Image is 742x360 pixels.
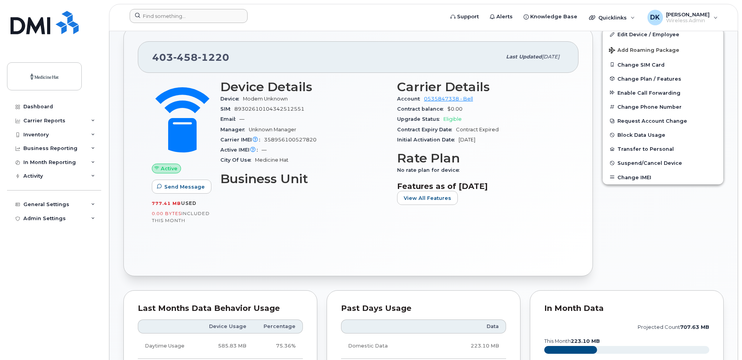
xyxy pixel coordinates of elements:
[397,137,459,143] span: Initial Activation Date
[138,305,303,312] div: Last Months Data Behavior Usage
[234,106,304,112] span: 89302610104342512551
[152,201,181,206] span: 777.41 MB
[397,96,424,102] span: Account
[603,128,723,142] button: Block Data Usage
[617,76,681,81] span: Change Plan / Features
[181,200,197,206] span: used
[220,96,243,102] span: Device
[443,116,462,122] span: Eligible
[253,319,303,334] th: Percentage
[239,116,244,122] span: —
[650,13,660,22] span: DK
[598,14,627,21] span: Quicklinks
[603,86,723,100] button: Enable Call Forwarding
[220,137,264,143] span: Carrier IMEI
[603,42,723,58] button: Add Roaming Package
[161,165,178,172] span: Active
[680,324,709,330] tspan: 707.63 MB
[397,167,463,173] span: No rate plan for device
[220,116,239,122] span: Email
[603,27,723,41] a: Edit Device / Employee
[518,9,583,25] a: Knowledge Base
[617,160,682,166] span: Suspend/Cancel Device
[220,147,262,153] span: Active IMEI
[456,127,499,132] span: Contract Expired
[264,137,316,143] span: 358956100527820
[341,334,433,359] td: Domestic Data
[220,172,388,186] h3: Business Unit
[253,334,303,359] td: 75.36%
[666,11,710,18] span: [PERSON_NAME]
[397,127,456,132] span: Contract Expiry Date
[603,72,723,86] button: Change Plan / Features
[603,156,723,170] button: Suspend/Cancel Device
[164,183,205,191] span: Send Message
[584,10,640,25] div: Quicklinks
[341,305,506,312] div: Past Days Usage
[152,51,229,63] span: 403
[199,334,253,359] td: 585.83 MB
[220,106,234,112] span: SIM
[666,18,710,24] span: Wireless Admin
[243,96,288,102] span: Modem Unknown
[459,137,475,143] span: [DATE]
[609,47,679,55] span: Add Roaming Package
[220,80,388,94] h3: Device Details
[496,13,513,21] span: Alerts
[544,305,709,312] div: In Month Data
[638,324,709,330] text: projected count
[457,13,479,21] span: Support
[198,51,229,63] span: 1220
[249,127,296,132] span: Unknown Manager
[433,334,506,359] td: 223.10 MB
[404,194,451,202] span: View All Features
[445,9,484,25] a: Support
[220,157,255,163] span: City Of Use
[484,9,518,25] a: Alerts
[152,211,181,216] span: 0.00 Bytes
[397,116,443,122] span: Upgrade Status
[138,334,199,359] td: Daytime Usage
[173,51,198,63] span: 458
[397,182,564,191] h3: Features as of [DATE]
[255,157,288,163] span: Medicine Hat
[530,13,577,21] span: Knowledge Base
[433,319,506,334] th: Data
[642,10,723,25] div: Drew Kaczmarski
[571,338,600,344] tspan: 223.10 MB
[130,9,248,23] input: Find something...
[397,191,458,205] button: View All Features
[603,100,723,114] button: Change Phone Number
[447,106,462,112] span: $0.00
[397,151,564,165] h3: Rate Plan
[152,210,210,223] span: included this month
[506,54,542,60] span: Last updated
[262,147,267,153] span: —
[199,319,253,334] th: Device Usage
[397,106,447,112] span: Contract balance
[397,80,564,94] h3: Carrier Details
[603,58,723,72] button: Change SIM Card
[603,142,723,156] button: Transfer to Personal
[544,338,600,344] text: this month
[603,170,723,184] button: Change IMEI
[617,90,680,95] span: Enable Call Forwarding
[220,127,249,132] span: Manager
[424,96,473,102] a: 0535847338 - Bell
[603,114,723,128] button: Request Account Change
[152,180,211,194] button: Send Message
[542,54,559,60] span: [DATE]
